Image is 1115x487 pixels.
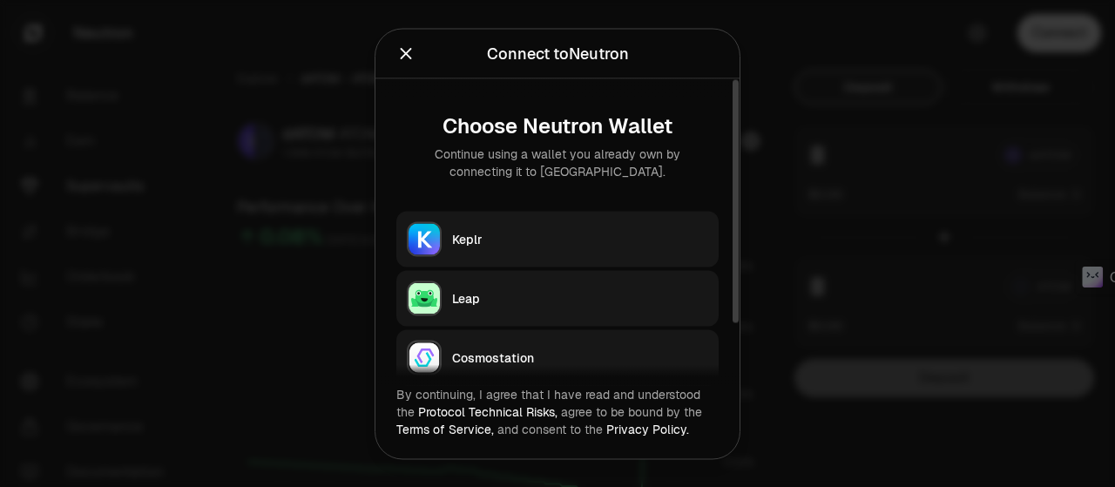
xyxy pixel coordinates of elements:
[487,41,629,65] div: Connect to Neutron
[452,230,708,247] div: Keplr
[409,282,440,314] img: Leap
[396,329,719,385] button: CosmostationCosmostation
[396,41,416,65] button: Close
[452,348,708,366] div: Cosmostation
[452,289,708,307] div: Leap
[396,421,494,436] a: Terms of Service,
[410,145,705,179] div: Continue using a wallet you already own by connecting it to [GEOGRAPHIC_DATA].
[409,223,440,254] img: Keplr
[410,113,705,138] div: Choose Neutron Wallet
[396,385,719,437] div: By continuing, I agree that I have read and understood the agree to be bound by the and consent t...
[396,211,719,267] button: KeplrKeplr
[396,270,719,326] button: LeapLeap
[409,342,440,373] img: Cosmostation
[418,403,557,419] a: Protocol Technical Risks,
[606,421,689,436] a: Privacy Policy.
